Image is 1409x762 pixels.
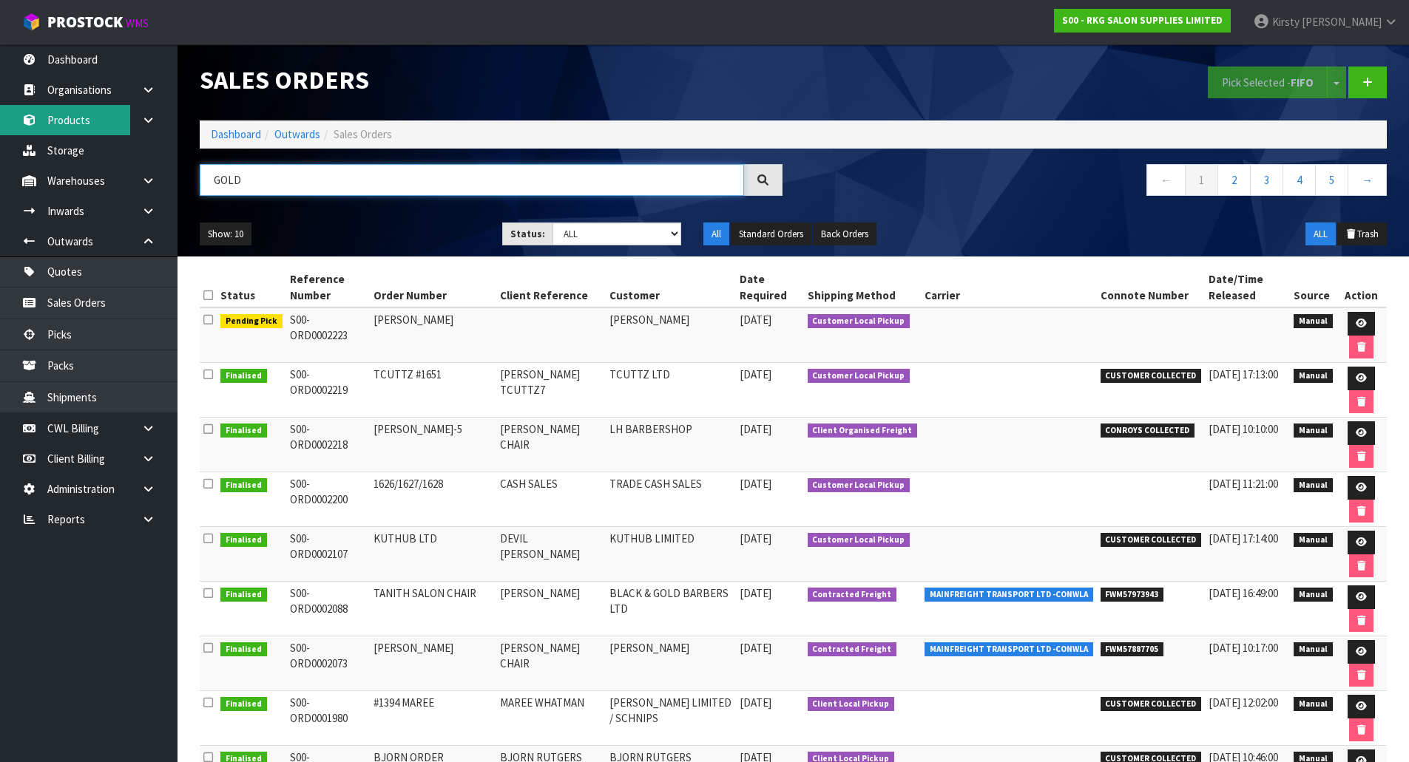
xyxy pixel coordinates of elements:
[1290,268,1337,307] th: Source
[1294,697,1333,712] span: Manual
[1101,369,1202,384] span: CUSTOMER COLLECTED
[1208,67,1328,98] button: Pick Selected -FIFO
[126,16,149,30] small: WMS
[220,314,283,329] span: Pending Pick
[736,268,803,307] th: Date Required
[370,582,496,636] td: TANITH SALON CHAIR
[286,691,370,746] td: S00-ORD0001980
[606,691,737,746] td: [PERSON_NAME] LIMITED / SCHNIPS
[740,313,771,327] span: [DATE]
[606,268,737,307] th: Customer
[1209,586,1278,600] span: [DATE] 16:49:00
[200,67,783,94] h1: Sales Orders
[510,228,545,240] strong: Status:
[1272,15,1300,29] span: Kirsty
[808,533,910,548] span: Customer Local Pickup
[1101,588,1164,602] span: FWM57973943
[1294,369,1333,384] span: Manual
[286,268,370,307] th: Reference Number
[808,369,910,384] span: Customer Local Pickup
[1209,422,1278,436] span: [DATE] 10:10:00
[731,222,811,246] button: Standard Orders
[1315,164,1348,196] a: 5
[220,478,267,493] span: Finalised
[740,531,771,545] span: [DATE]
[211,127,261,141] a: Dashboard
[808,423,918,438] span: Client Organised Freight
[22,13,41,31] img: cube-alt.png
[808,588,897,602] span: Contracted Freight
[220,588,267,602] span: Finalised
[370,268,496,307] th: Order Number
[1294,423,1333,438] span: Manual
[496,691,606,746] td: MAREE WHATMAN
[925,588,1093,602] span: MAINFREIGHT TRANSPORT LTD -CONWLA
[1101,697,1202,712] span: CUSTOMER COLLECTED
[370,418,496,472] td: [PERSON_NAME]-5
[370,691,496,746] td: #1394 MAREE
[370,363,496,418] td: TCUTTZ #1651
[286,363,370,418] td: S00-ORD0002219
[740,477,771,491] span: [DATE]
[286,418,370,472] td: S00-ORD0002218
[606,418,737,472] td: LH BARBERSHOP
[286,527,370,582] td: S00-ORD0002107
[1294,588,1333,602] span: Manual
[496,582,606,636] td: [PERSON_NAME]
[1209,531,1278,545] span: [DATE] 17:14:00
[47,13,123,32] span: ProStock
[1294,314,1333,329] span: Manual
[220,642,267,657] span: Finalised
[808,478,910,493] span: Customer Local Pickup
[804,268,922,307] th: Shipping Method
[703,222,729,246] button: All
[740,422,771,436] span: [DATE]
[496,418,606,472] td: [PERSON_NAME] CHAIR
[200,164,744,196] input: Search sales orders
[808,697,895,712] span: Client Local Pickup
[200,222,251,246] button: Show: 10
[1101,533,1202,548] span: CUSTOMER COLLECTED
[606,527,737,582] td: KUTHUB LIMITED
[286,472,370,527] td: S00-ORD0002200
[1062,14,1223,27] strong: S00 - RKG SALON SUPPLIES LIMITED
[1209,367,1278,381] span: [DATE] 17:13:00
[220,423,267,438] span: Finalised
[606,307,737,363] td: [PERSON_NAME]
[1291,75,1314,89] strong: FIFO
[1302,15,1382,29] span: [PERSON_NAME]
[1294,533,1333,548] span: Manual
[1209,695,1278,710] span: [DATE] 12:02:00
[1305,222,1336,246] button: ALL
[1294,642,1333,657] span: Manual
[496,636,606,691] td: [PERSON_NAME] CHAIR
[1146,164,1186,196] a: ←
[1217,164,1251,196] a: 2
[496,363,606,418] td: [PERSON_NAME] TCUTTZ7
[808,642,897,657] span: Contracted Freight
[370,527,496,582] td: KUTHUB LTD
[1101,642,1164,657] span: FWM57887705
[1294,478,1333,493] span: Manual
[1337,268,1387,307] th: Action
[1185,164,1218,196] a: 1
[1348,164,1387,196] a: →
[606,582,737,636] td: BLACK & GOLD BARBERS LTD
[496,527,606,582] td: DEVIL [PERSON_NAME]
[1097,268,1206,307] th: Connote Number
[925,642,1093,657] span: MAINFREIGHT TRANSPORT LTD -CONWLA
[496,268,606,307] th: Client Reference
[1054,9,1231,33] a: S00 - RKG SALON SUPPLIES LIMITED
[1209,477,1278,491] span: [DATE] 11:21:00
[370,472,496,527] td: 1626/1627/1628
[740,586,771,600] span: [DATE]
[286,636,370,691] td: S00-ORD0002073
[606,636,737,691] td: [PERSON_NAME]
[1209,641,1278,655] span: [DATE] 10:17:00
[1337,222,1387,246] button: Trash
[496,472,606,527] td: CASH SALES
[370,636,496,691] td: [PERSON_NAME]
[286,582,370,636] td: S00-ORD0002088
[740,695,771,710] span: [DATE]
[740,367,771,381] span: [DATE]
